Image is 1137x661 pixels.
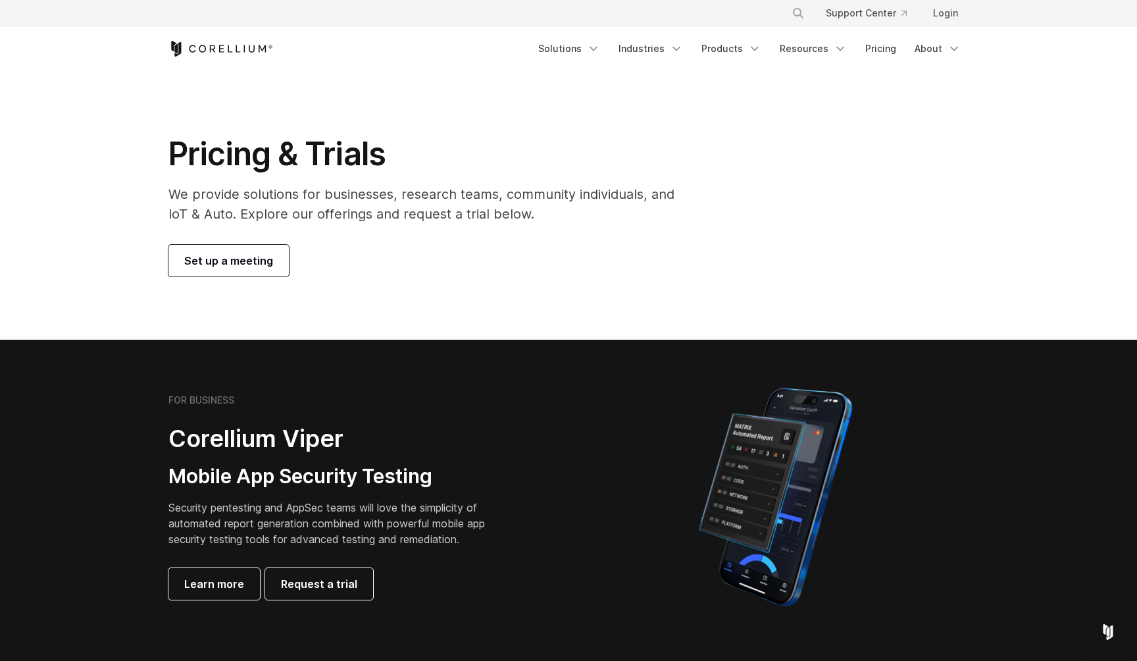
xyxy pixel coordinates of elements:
h6: FOR BUSINESS [168,394,234,406]
div: Navigation Menu [776,1,969,25]
span: Set up a meeting [184,253,273,269]
div: Navigation Menu [530,37,969,61]
a: Request a trial [265,568,373,600]
a: Login [922,1,969,25]
a: Corellium Home [168,41,273,57]
div: Open Intercom Messenger [1092,616,1124,648]
a: About [907,37,969,61]
a: Industries [611,37,691,61]
h3: Mobile App Security Testing [168,464,505,489]
span: Learn more [184,576,244,592]
h2: Corellium Viper [168,424,505,454]
a: Learn more [168,568,260,600]
a: Set up a meeting [168,245,289,277]
a: Support Center [815,1,917,25]
span: Request a trial [281,576,357,592]
h1: Pricing & Trials [168,134,693,174]
a: Resources [772,37,855,61]
a: Pricing [857,37,904,61]
p: We provide solutions for businesses, research teams, community individuals, and IoT & Auto. Explo... [168,184,693,224]
p: Security pentesting and AppSec teams will love the simplicity of automated report generation comb... [168,500,505,547]
a: Products [694,37,769,61]
button: Search [786,1,810,25]
a: Solutions [530,37,608,61]
img: Corellium MATRIX automated report on iPhone showing app vulnerability test results across securit... [676,382,874,612]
